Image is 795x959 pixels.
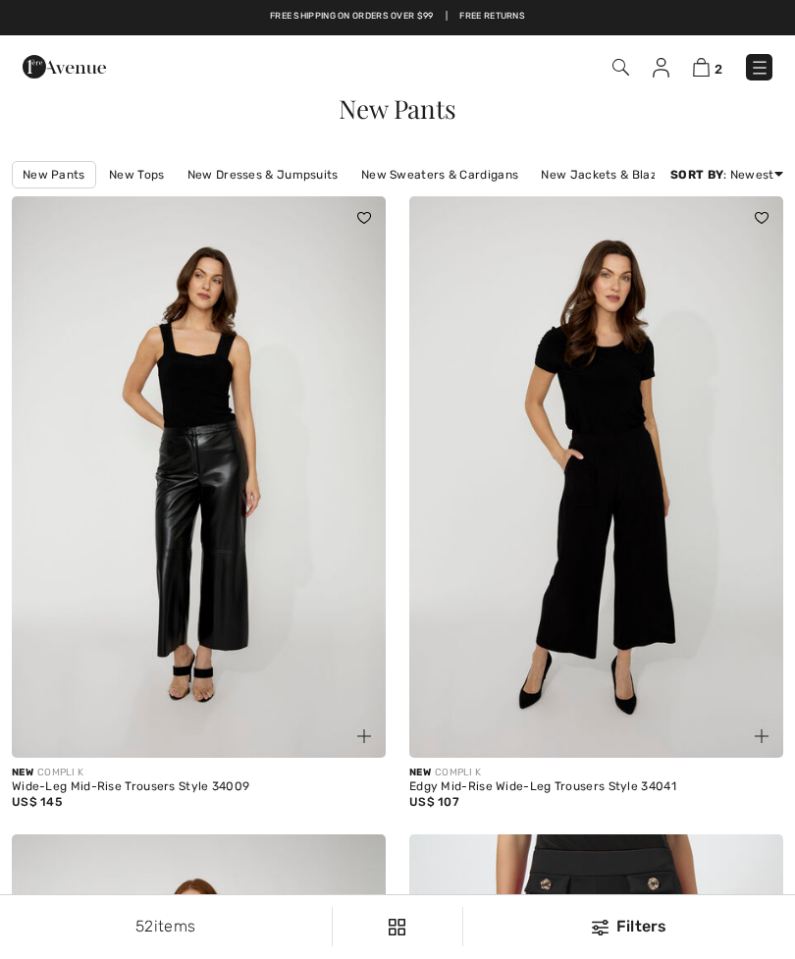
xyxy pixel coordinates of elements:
[653,58,669,78] img: My Info
[409,767,431,778] span: New
[357,212,371,224] img: heart_black_full.svg
[670,168,723,182] strong: Sort By
[23,56,106,75] a: 1ère Avenue
[135,917,154,935] span: 52
[178,162,348,187] a: New Dresses & Jumpsuits
[459,10,525,24] a: Free Returns
[409,780,783,794] div: Edgy Mid-Rise Wide-Leg Trousers Style 34041
[351,162,528,187] a: New Sweaters & Cardigans
[23,47,106,86] img: 1ère Avenue
[612,59,629,76] img: Search
[409,196,783,758] img: Edgy Mid-Rise Wide-Leg Trousers Style 34041. Black
[12,780,386,794] div: Wide-Leg Mid-Rise Trousers Style 34009
[357,729,371,743] img: plus_v2.svg
[409,766,783,780] div: COMPLI K
[12,161,96,188] a: New Pants
[750,58,769,78] img: Menu
[670,166,783,184] div: : Newest
[693,55,722,79] a: 2
[446,10,448,24] span: |
[339,91,455,126] span: New Pants
[99,162,174,187] a: New Tops
[531,162,684,187] a: New Jackets & Blazers
[270,10,434,24] a: Free shipping on orders over $99
[715,62,722,77] span: 2
[755,212,768,224] img: heart_black_full.svg
[12,767,33,778] span: New
[389,919,405,935] img: Filters
[12,196,386,758] img: Wide-Leg Mid-Rise Trousers Style 34009. As sample
[592,920,609,935] img: Filters
[12,766,386,780] div: COMPLI K
[409,795,459,809] span: US$ 107
[475,915,783,938] div: Filters
[755,729,768,743] img: plus_v2.svg
[12,795,62,809] span: US$ 145
[693,58,710,77] img: Shopping Bag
